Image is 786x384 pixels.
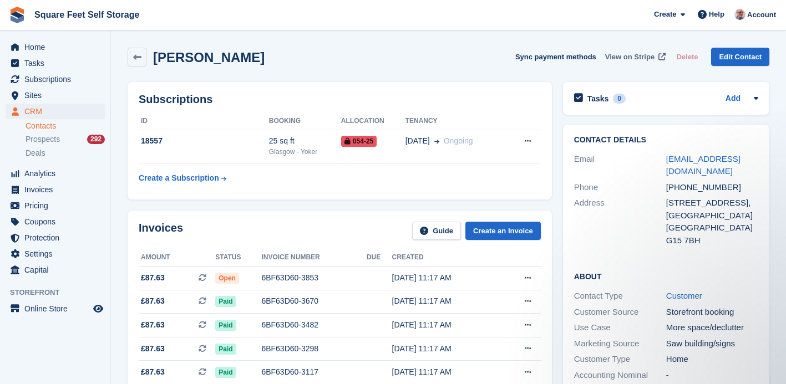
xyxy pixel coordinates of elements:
th: Tenancy [405,112,506,130]
a: Add [726,93,741,105]
h2: Contact Details [574,136,758,145]
div: 18557 [139,135,269,147]
span: Account [747,9,776,21]
div: 6BF63D60-3117 [261,366,367,378]
div: Storefront booking [666,306,758,319]
span: Paid [215,296,236,307]
span: Help [709,9,724,20]
div: [GEOGRAPHIC_DATA] [666,209,758,222]
a: menu [6,182,105,197]
span: Ongoing [444,136,473,145]
th: Invoice number [261,249,367,267]
div: [DATE] 11:17 AM [392,366,499,378]
span: View on Stripe [605,52,655,63]
span: Paid [215,320,236,331]
th: Created [392,249,499,267]
th: Amount [139,249,215,267]
a: Deals [26,147,105,159]
span: Protection [24,230,91,245]
div: Saw building/signs [666,337,758,350]
div: More space/declutter [666,321,758,334]
a: menu [6,301,105,316]
span: Paid [215,344,236,355]
span: £87.63 [141,343,165,355]
span: £87.63 [141,366,165,378]
span: Tasks [24,55,91,71]
span: Deals [26,148,45,158]
div: [DATE] 11:17 AM [392,319,499,331]
span: Analytics [24,166,91,181]
a: menu [6,198,105,213]
th: Status [215,249,261,267]
a: menu [6,230,105,245]
span: Open [215,273,239,284]
th: Due [367,249,392,267]
button: Sync payment methods [515,48,596,66]
span: £87.63 [141,272,165,284]
div: Use Case [574,321,666,334]
span: Settings [24,246,91,262]
a: menu [6,88,105,103]
a: menu [6,246,105,262]
span: [DATE] [405,135,430,147]
div: [DATE] 11:17 AM [392,295,499,307]
a: menu [6,39,105,55]
div: Home [666,353,758,366]
span: Online Store [24,301,91,316]
a: [EMAIL_ADDRESS][DOMAIN_NAME] [666,154,741,176]
div: 6BF63D60-3853 [261,272,367,284]
div: 6BF63D60-3298 [261,343,367,355]
div: [DATE] 11:17 AM [392,343,499,355]
div: 292 [87,135,105,144]
span: Prospects [26,134,60,145]
div: [STREET_ADDRESS], [666,197,758,209]
span: Home [24,39,91,55]
img: David Greer [734,9,746,20]
span: Pricing [24,198,91,213]
a: Prospects 292 [26,134,105,145]
div: [PHONE_NUMBER] [666,181,758,194]
a: menu [6,104,105,119]
h2: About [574,270,758,281]
div: 0 [613,94,626,104]
div: Phone [574,181,666,194]
span: Sites [24,88,91,103]
div: Marketing Source [574,337,666,350]
div: Customer Type [574,353,666,366]
span: Coupons [24,214,91,229]
span: Invoices [24,182,91,197]
span: CRM [24,104,91,119]
a: Customer [666,291,702,300]
span: Subscriptions [24,71,91,87]
div: 6BF63D60-3670 [261,295,367,307]
span: Paid [215,367,236,378]
h2: Subscriptions [139,93,541,106]
th: Allocation [341,112,405,130]
th: Booking [269,112,341,130]
a: View on Stripe [601,48,668,66]
span: £87.63 [141,319,165,331]
div: Customer Source [574,306,666,319]
div: Create a Subscription [139,172,219,184]
a: menu [6,55,105,71]
th: ID [139,112,269,130]
a: Square Feet Self Storage [30,6,144,24]
a: menu [6,214,105,229]
h2: [PERSON_NAME] [153,50,265,65]
span: Create [654,9,676,20]
div: Email [574,153,666,178]
a: menu [6,166,105,181]
div: [DATE] 11:17 AM [392,272,499,284]
div: Glasgow - Yoker [269,147,341,157]
span: £87.63 [141,295,165,307]
div: G15 7BH [666,234,758,247]
span: Capital [24,262,91,278]
a: menu [6,71,105,87]
a: Edit Contact [711,48,769,66]
button: Delete [672,48,702,66]
span: 054-25 [341,136,377,147]
div: Contact Type [574,290,666,303]
a: Create a Subscription [139,168,226,188]
div: Address [574,197,666,247]
h2: Invoices [139,222,183,240]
